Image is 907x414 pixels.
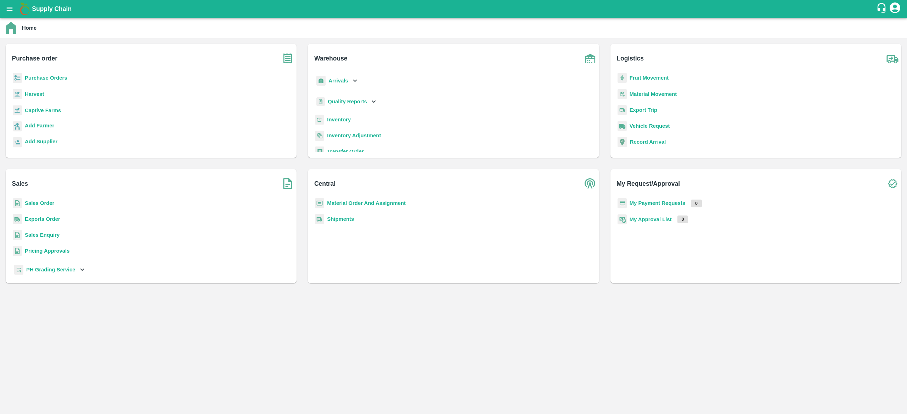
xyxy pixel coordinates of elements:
[315,198,324,208] img: centralMaterial
[327,133,381,138] a: Inventory Adjustment
[327,149,364,154] a: Transfer Order
[327,200,406,206] a: Material Order And Assignment
[32,4,876,14] a: Supply Chain
[12,53,57,63] b: Purchase order
[618,214,627,225] img: approval
[618,105,627,115] img: delivery
[315,115,324,125] img: whInventory
[889,1,901,16] div: account of current user
[13,262,86,278] div: PH Grading Service
[315,131,324,141] img: inventory
[18,2,32,16] img: logo
[13,73,22,83] img: reciept
[618,121,627,131] img: vehicle
[25,122,54,131] a: Add Farmer
[13,121,22,132] img: farmer
[618,89,627,99] img: material
[630,91,677,97] a: Material Movement
[876,2,889,15] div: customer-support
[314,53,348,63] b: Warehouse
[314,179,336,189] b: Central
[25,138,57,147] a: Add Supplier
[13,105,22,116] img: harvest
[616,53,644,63] b: Logistics
[618,73,627,83] img: fruit
[25,123,54,128] b: Add Farmer
[25,91,44,97] a: Harvest
[616,179,680,189] b: My Request/Approval
[328,99,367,104] b: Quality Reports
[691,200,702,207] p: 0
[1,1,18,17] button: open drawer
[618,137,627,147] img: recordArrival
[630,200,686,206] a: My Payment Requests
[13,89,22,99] img: harvest
[32,5,72,12] b: Supply Chain
[14,265,23,275] img: whTracker
[677,215,688,223] p: 0
[6,22,16,34] img: home
[327,117,351,122] a: Inventory
[316,76,326,86] img: whArrival
[630,217,672,222] a: My Approval List
[328,78,348,84] b: Arrivals
[327,216,354,222] a: Shipments
[25,232,60,238] a: Sales Enquiry
[13,198,22,208] img: sales
[581,175,599,192] img: central
[316,97,325,106] img: qualityReport
[630,75,669,81] a: Fruit Movement
[630,107,657,113] a: Export Trip
[315,214,324,224] img: shipments
[12,179,28,189] b: Sales
[279,50,297,67] img: purchase
[315,73,359,89] div: Arrivals
[315,146,324,157] img: whTransfer
[13,214,22,224] img: shipments
[25,200,54,206] a: Sales Order
[581,50,599,67] img: warehouse
[26,267,75,272] b: PH Grading Service
[630,123,670,129] a: Vehicle Request
[25,75,67,81] a: Purchase Orders
[25,139,57,144] b: Add Supplier
[884,175,901,192] img: check
[13,230,22,240] img: sales
[630,139,666,145] a: Record Arrival
[25,248,69,254] a: Pricing Approvals
[884,50,901,67] img: truck
[25,108,61,113] a: Captive Farms
[13,246,22,256] img: sales
[13,137,22,148] img: supplier
[22,25,36,31] b: Home
[279,175,297,192] img: soSales
[25,216,60,222] a: Exports Order
[315,94,378,109] div: Quality Reports
[618,198,627,208] img: payment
